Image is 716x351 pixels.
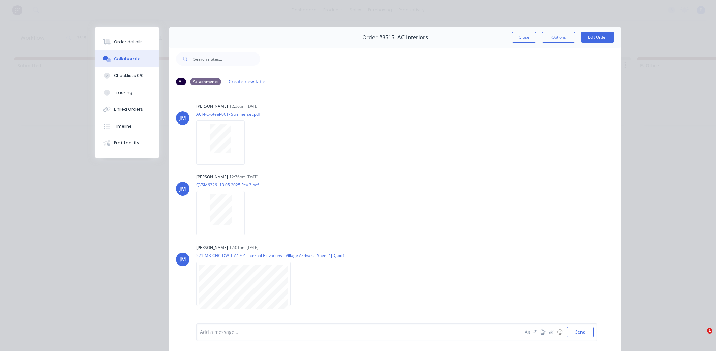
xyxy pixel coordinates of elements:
button: Close [512,32,536,43]
button: Tracking [95,84,159,101]
div: JM [179,185,186,193]
button: Edit Order [581,32,614,43]
button: Linked Orders [95,101,159,118]
button: Checklists 0/0 [95,67,159,84]
button: Send [567,327,594,337]
button: Profitability [95,135,159,151]
div: Order details [114,39,143,45]
div: 12:36pm [DATE] [229,174,259,180]
span: Order #3515 - [362,34,397,41]
div: JM [179,114,186,122]
div: 12:36pm [DATE] [229,103,259,109]
div: [PERSON_NAME] [196,174,228,180]
span: AC Interiors [397,34,428,41]
div: Tracking [114,90,132,96]
div: Linked Orders [114,106,143,112]
p: ACI-PO-Steel-001- Summerset.pdf [196,111,260,117]
span: 1 [707,328,712,334]
button: Options [542,32,575,43]
input: Search notes... [193,52,260,66]
button: ☺ [556,328,564,336]
div: Checklists 0/0 [114,73,144,79]
button: Create new label [225,77,270,86]
button: Aa [523,328,531,336]
p: 221-MB-CHC-DW-T-A1701-Internal Elevations - Village Arrivals - Sheet 1[D].pdf [196,253,344,258]
div: Collaborate [114,56,141,62]
button: @ [531,328,539,336]
div: [PERSON_NAME] [196,103,228,109]
div: Profitability [114,140,139,146]
button: Timeline [95,118,159,135]
p: QVSM6326 -13.05.2025 Rev.3.pdf [196,182,259,188]
div: 12:01pm [DATE] [229,245,259,251]
div: All [176,78,186,85]
iframe: Intercom live chat [693,328,709,344]
div: [PERSON_NAME] [196,245,228,251]
div: Attachments [190,78,221,85]
button: Order details [95,34,159,50]
div: JM [179,255,186,264]
div: Timeline [114,123,132,129]
button: Collaborate [95,50,159,67]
